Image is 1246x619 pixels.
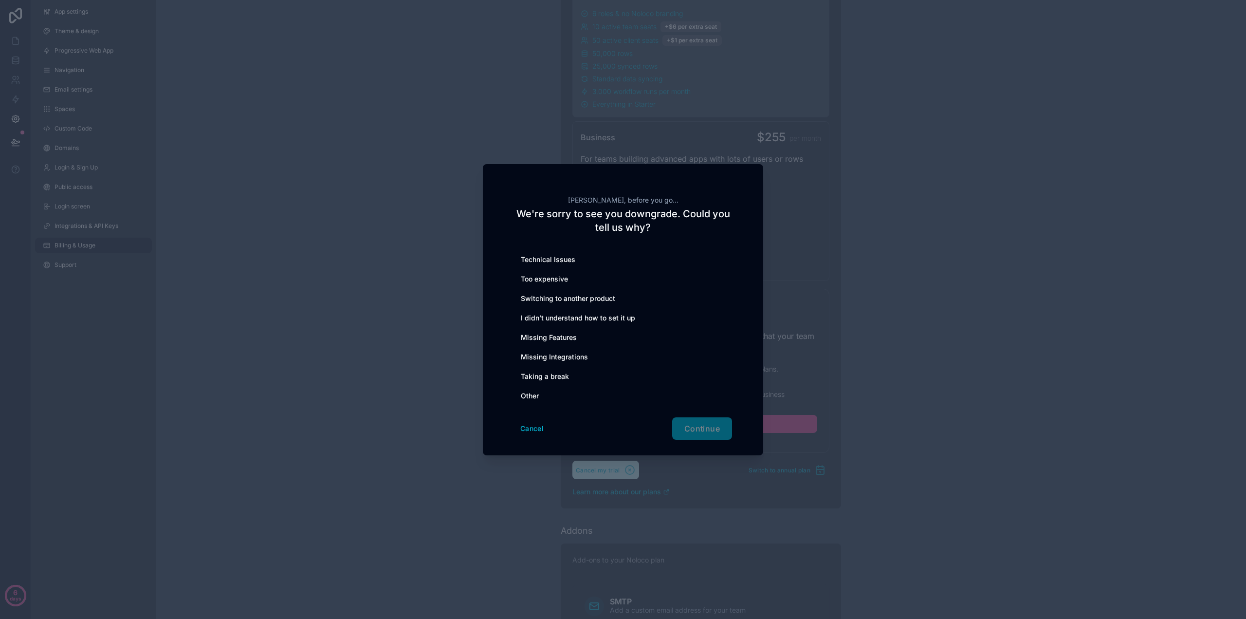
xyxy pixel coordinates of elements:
[514,250,732,269] div: Technical Issues
[514,328,732,347] div: Missing Features
[514,269,732,289] div: Too expensive
[514,195,732,205] h2: [PERSON_NAME], before you go...
[514,347,732,367] div: Missing Integrations
[514,207,732,234] h2: We're sorry to see you downgrade. Could you tell us why?
[514,308,732,328] div: I didn’t understand how to set it up
[514,289,732,308] div: Switching to another product
[514,386,732,406] div: Other
[514,421,550,436] button: Cancel
[514,367,732,386] div: Taking a break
